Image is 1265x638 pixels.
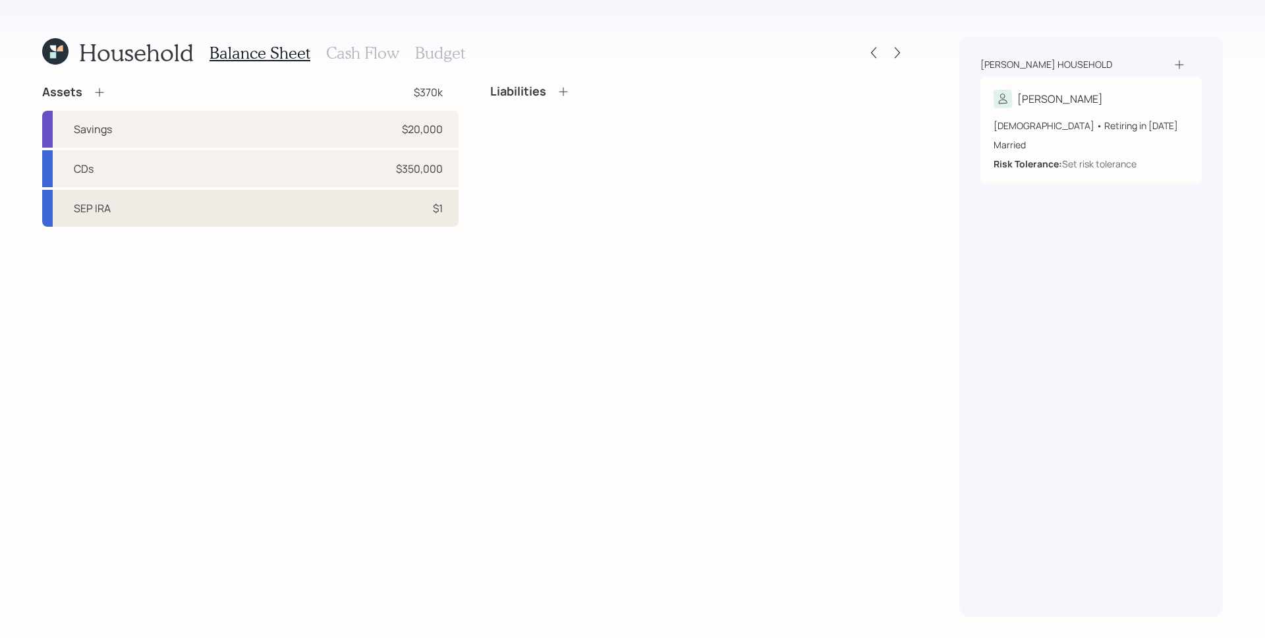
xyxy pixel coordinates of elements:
[980,58,1112,71] div: [PERSON_NAME] household
[210,43,310,63] h3: Balance Sheet
[42,85,82,100] h4: Assets
[1017,91,1103,107] div: [PERSON_NAME]
[994,138,1189,152] div: Married
[415,43,465,63] h3: Budget
[79,38,194,67] h1: Household
[433,200,443,216] div: $1
[402,121,443,137] div: $20,000
[994,119,1189,132] div: [DEMOGRAPHIC_DATA] • Retiring in [DATE]
[74,200,111,216] div: SEP IRA
[74,121,112,137] div: Savings
[396,161,443,177] div: $350,000
[994,158,1062,170] b: Risk Tolerance:
[1062,157,1137,171] div: Set risk tolerance
[414,84,443,100] div: $370k
[74,161,94,177] div: CDs
[326,43,399,63] h3: Cash Flow
[490,84,546,99] h4: Liabilities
